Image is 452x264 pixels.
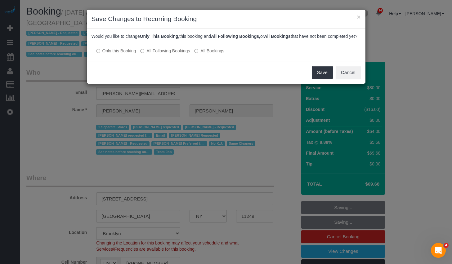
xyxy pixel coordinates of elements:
h3: Save Changes to Recurring Booking [92,14,361,24]
button: × [357,14,360,20]
button: Cancel [336,66,361,79]
p: Would you like to change this booking and or that have not been completed yet? [92,33,361,39]
label: All bookings that have not been completed yet will be changed. [194,48,224,54]
button: Save [312,66,333,79]
label: All other bookings in the series will remain the same. [96,48,136,54]
label: This and all the bookings after it will be changed. [140,48,190,54]
b: All Following Bookings, [211,34,260,39]
b: All Bookings [264,34,291,39]
input: All Bookings [194,49,198,53]
b: Only This Booking, [140,34,180,39]
span: 4 [444,243,449,248]
input: Only this Booking [96,49,100,53]
iframe: Intercom live chat [431,243,446,258]
input: All Following Bookings [140,49,144,53]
